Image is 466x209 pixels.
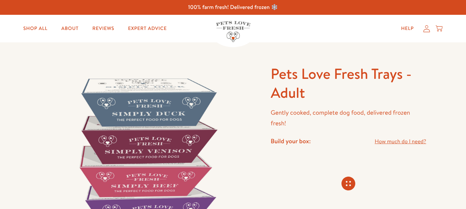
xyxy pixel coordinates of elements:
h1: Pets Love Fresh Trays - Adult [271,64,426,102]
a: About [56,22,84,35]
a: Reviews [87,22,120,35]
a: How much do I need? [375,137,426,146]
a: Shop All [18,22,53,35]
a: Expert Advice [122,22,172,35]
img: Pets Love Fresh [216,21,250,42]
h4: Build your box: [271,137,311,145]
a: Help [396,22,419,35]
p: Gently cooked, complete dog food, delivered frozen fresh! [271,107,426,128]
svg: Connecting store [341,177,355,190]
